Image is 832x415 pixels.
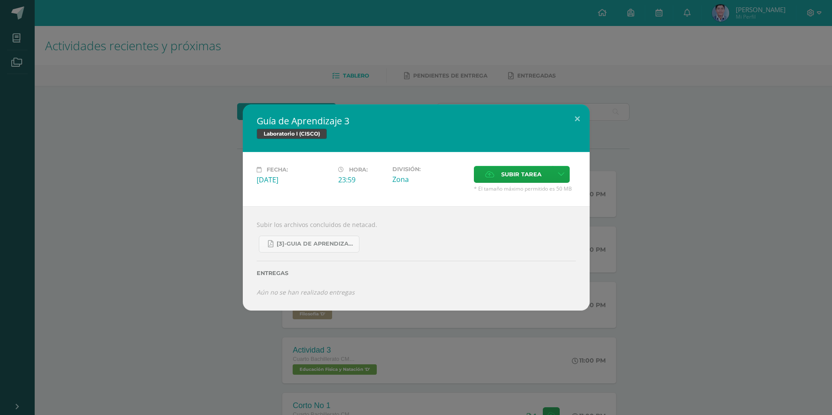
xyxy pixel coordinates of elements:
[257,129,327,139] span: Laboratorio I (CISCO)
[257,270,576,276] label: Entregas
[257,175,331,185] div: [DATE]
[267,166,288,173] span: Fecha:
[277,240,355,247] span: [3]-GUIA DE APRENDIZAJE 3 IV [PERSON_NAME] CISCO UNIDAD 4.pdf
[392,166,467,172] label: División:
[257,288,355,296] i: Aún no se han realizado entregas
[474,185,576,192] span: * El tamaño máximo permitido es 50 MB
[257,115,576,127] h2: Guía de Aprendizaje 3
[259,236,359,253] a: [3]-GUIA DE APRENDIZAJE 3 IV [PERSON_NAME] CISCO UNIDAD 4.pdf
[349,166,368,173] span: Hora:
[565,104,590,134] button: Close (Esc)
[392,175,467,184] div: Zona
[501,166,542,182] span: Subir tarea
[243,206,590,311] div: Subir los archivos concluidos de netacad.
[338,175,385,185] div: 23:59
